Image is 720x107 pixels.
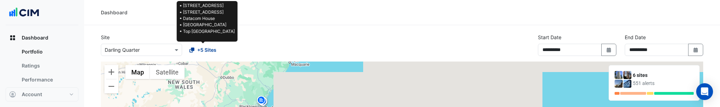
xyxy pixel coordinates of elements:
[615,71,623,79] img: 1 York Street
[606,47,612,53] fa-icon: Select Date
[104,79,118,93] button: Zoom out
[9,34,16,41] app-icon: Dashboard
[693,47,699,53] fa-icon: Select Date
[185,44,221,56] button: +5 Sites
[101,9,127,16] div: Dashboard
[16,59,78,73] a: Ratings
[633,72,694,79] div: 6 sites
[22,91,42,98] span: Account
[180,9,235,15] li: • [STREET_ADDRESS]
[180,15,235,22] li: • Datacom House
[8,6,40,20] img: Company Logo
[16,73,78,87] a: Performance
[633,80,694,87] div: 551 alerts
[538,34,561,41] label: Start Date
[180,2,235,9] li: • [STREET_ADDRESS]
[101,34,110,41] label: Site
[625,34,646,41] label: End Date
[180,22,235,28] li: • [GEOGRAPHIC_DATA]
[104,65,118,79] button: Zoom in
[125,65,150,79] button: Show street map
[623,80,631,88] img: Datacom House
[197,46,216,53] span: +5 Sites
[22,34,48,41] span: Dashboard
[6,31,78,45] button: Dashboard
[623,71,631,79] img: 85 Castlereagh St
[6,87,78,101] button: Account
[180,28,235,35] li: • Top [GEOGRAPHIC_DATA]
[696,83,713,100] div: Open Intercom Messenger
[150,65,185,79] button: Show satellite imagery
[615,80,623,88] img: Darling Quarter
[6,45,78,90] div: Dashboard
[16,45,78,59] a: Portfolio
